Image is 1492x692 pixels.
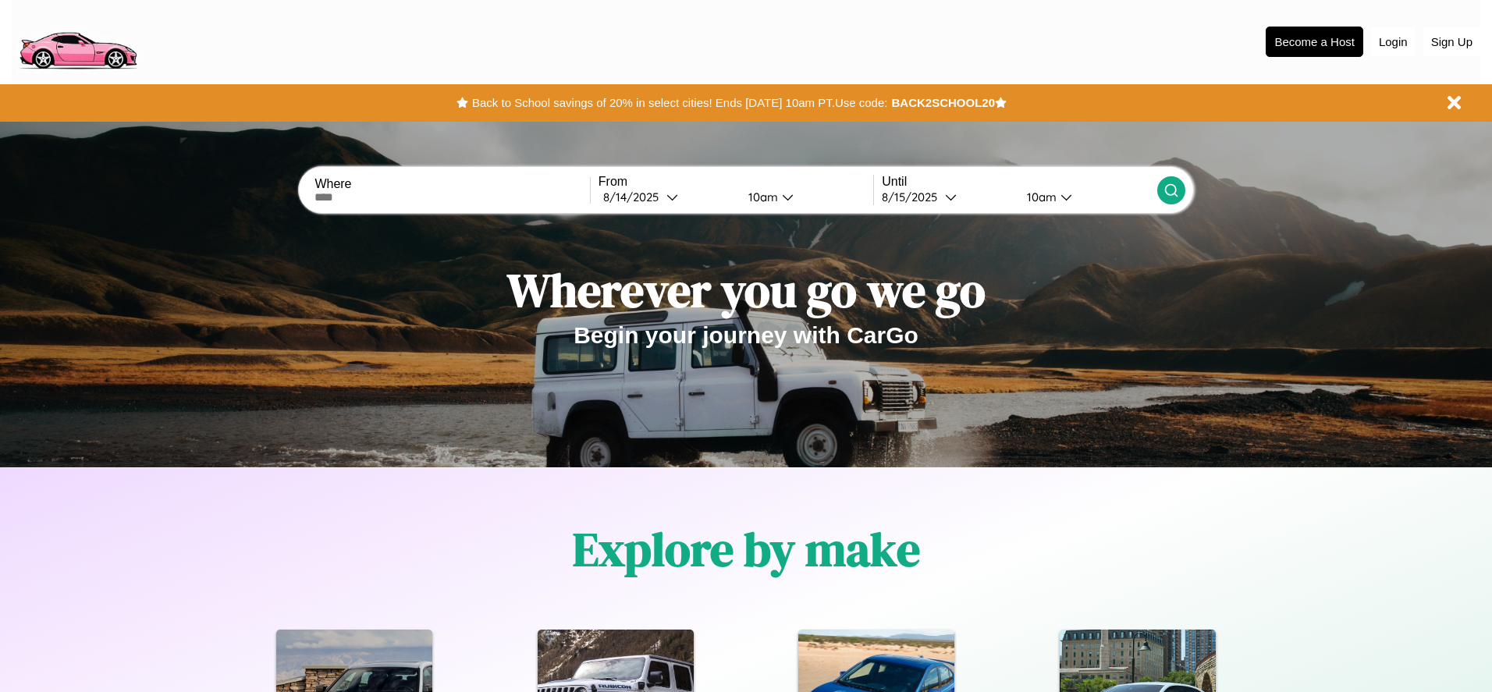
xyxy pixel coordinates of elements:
button: 10am [1014,189,1156,205]
button: Back to School savings of 20% in select cities! Ends [DATE] 10am PT.Use code: [468,92,891,114]
button: 8/14/2025 [599,189,736,205]
label: From [599,175,873,189]
div: 8 / 14 / 2025 [603,190,666,204]
button: Sign Up [1423,27,1480,56]
button: 10am [736,189,873,205]
b: BACK2SCHOOL20 [891,96,995,109]
div: 10am [741,190,782,204]
h1: Explore by make [573,517,920,581]
div: 10am [1019,190,1060,204]
button: Become a Host [1266,27,1363,57]
img: logo [12,8,144,73]
button: Login [1371,27,1416,56]
label: Until [882,175,1156,189]
label: Where [314,177,589,191]
div: 8 / 15 / 2025 [882,190,945,204]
